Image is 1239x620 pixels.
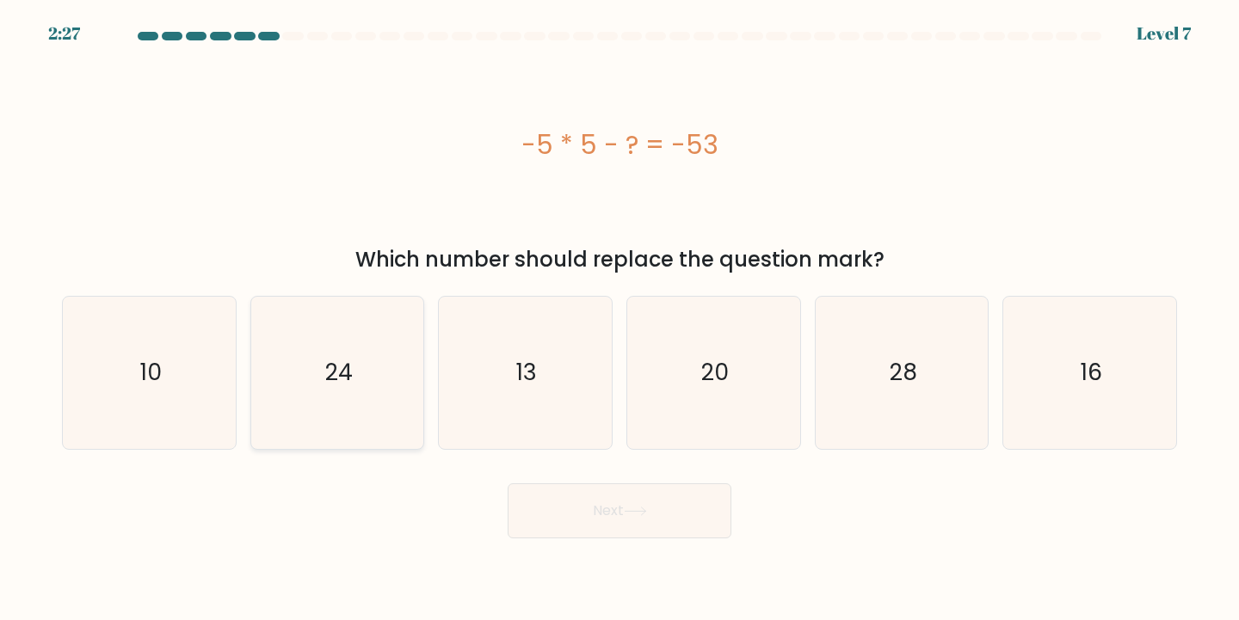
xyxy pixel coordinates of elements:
[325,357,353,389] text: 24
[701,357,729,389] text: 20
[1081,357,1102,389] text: 16
[508,483,731,538] button: Next
[72,244,1167,275] div: Which number should replace the question mark?
[140,357,162,389] text: 10
[516,357,537,389] text: 13
[48,21,80,46] div: 2:27
[62,126,1177,164] div: -5 * 5 - ? = -53
[890,357,917,389] text: 28
[1137,21,1191,46] div: Level 7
